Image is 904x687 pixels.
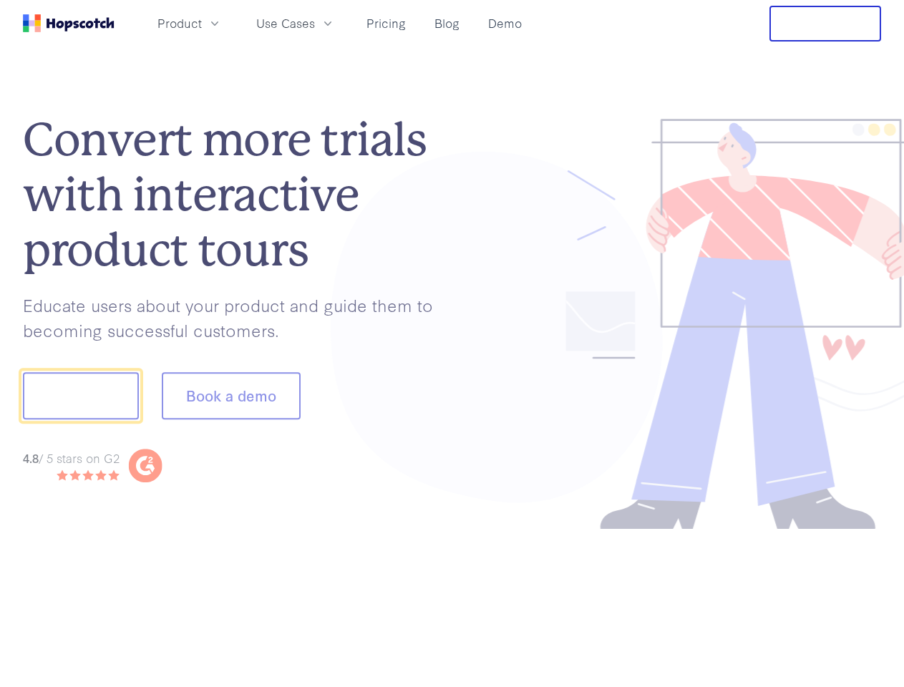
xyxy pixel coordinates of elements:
[482,11,528,35] a: Demo
[23,112,452,277] h1: Convert more trials with interactive product tours
[162,373,301,420] button: Book a demo
[149,11,230,35] button: Product
[23,449,39,466] strong: 4.8
[361,11,412,35] a: Pricing
[23,449,120,467] div: / 5 stars on G2
[248,11,344,35] button: Use Cases
[23,14,115,32] a: Home
[23,373,139,420] button: Show me!
[429,11,465,35] a: Blog
[769,6,881,42] button: Free Trial
[23,293,452,342] p: Educate users about your product and guide them to becoming successful customers.
[256,14,315,32] span: Use Cases
[157,14,202,32] span: Product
